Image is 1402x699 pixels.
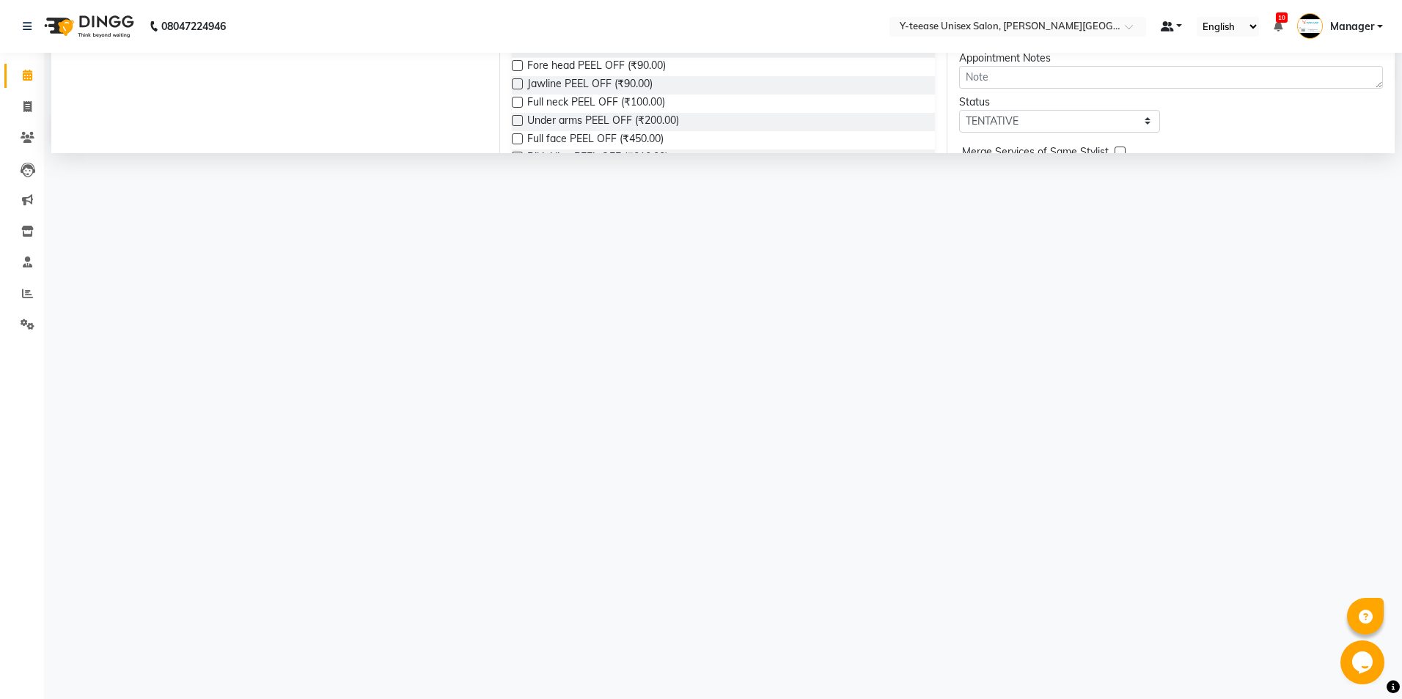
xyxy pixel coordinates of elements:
[527,95,665,113] span: Full neck PEEL OFF (₹100.00)
[1297,13,1323,39] img: Manager
[1330,19,1374,34] span: Manager
[161,6,226,47] b: 08047224946
[527,149,668,168] span: Bikini line PEEL OFF (₹210.00)
[959,95,1160,110] div: Status
[962,144,1109,163] span: Merge Services of Same Stylist
[527,113,679,131] span: Under arms PEEL OFF (₹200.00)
[37,6,138,47] img: logo
[527,58,666,76] span: Fore head PEEL OFF (₹90.00)
[1340,640,1387,684] iframe: chat widget
[1274,20,1282,33] a: 10
[959,51,1383,66] div: Appointment Notes
[1276,12,1288,23] span: 10
[527,76,653,95] span: Jawline PEEL OFF (₹90.00)
[527,131,664,149] span: Full face PEEL OFF (₹450.00)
